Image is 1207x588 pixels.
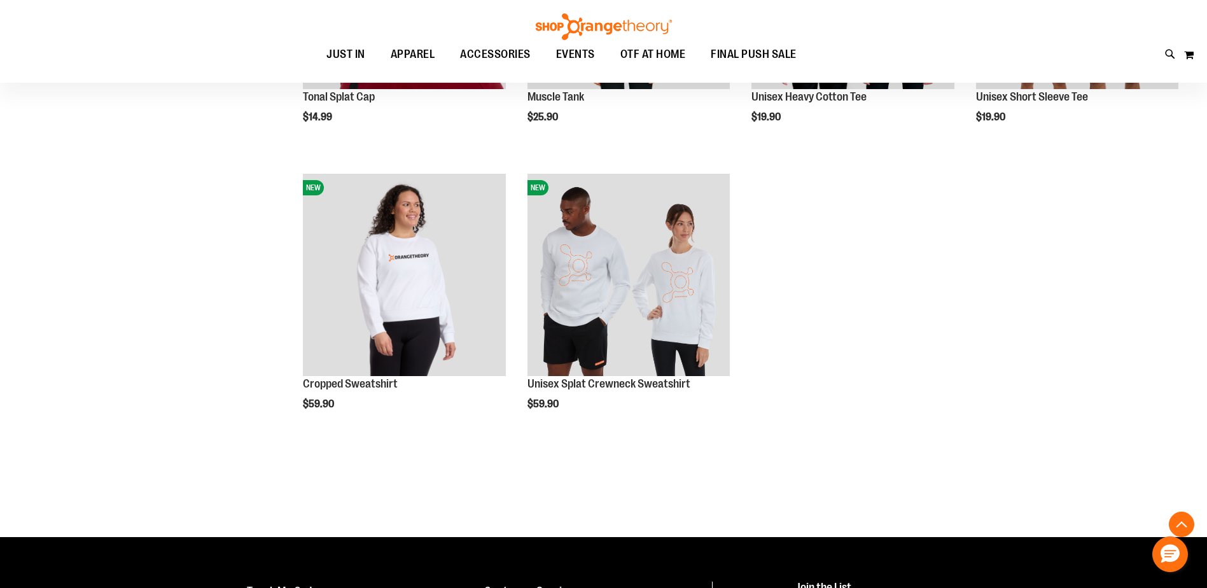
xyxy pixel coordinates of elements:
span: NEW [303,180,324,195]
a: Unisex Splat Crewneck Sweatshirt [527,377,690,390]
span: $59.90 [303,398,336,410]
a: EVENTS [543,40,608,69]
img: Unisex Splat Crewneck Sweatshirt [527,174,730,376]
button: Hello, have a question? Let’s chat. [1152,536,1188,572]
span: $19.90 [751,111,783,123]
a: Unisex Short Sleeve Tee [976,90,1088,103]
span: OTF AT HOME [620,40,686,69]
span: NEW [527,180,548,195]
div: product [297,167,512,442]
a: APPAREL [378,40,448,69]
a: Tonal Splat Cap [303,90,375,103]
span: JUST IN [326,40,365,69]
img: Front of 2024 Q3 Balanced Basic Womens Cropped Sweatshirt [303,174,505,376]
a: Cropped Sweatshirt [303,377,398,390]
span: $14.99 [303,111,334,123]
a: Front of 2024 Q3 Balanced Basic Womens Cropped SweatshirtNEW [303,174,505,378]
a: FINAL PUSH SALE [698,40,809,69]
div: product [521,167,736,442]
a: Unisex Splat Crewneck SweatshirtNEW [527,174,730,378]
span: $19.90 [976,111,1007,123]
span: FINAL PUSH SALE [711,40,797,69]
a: ACCESSORIES [447,40,543,69]
span: EVENTS [556,40,595,69]
span: $59.90 [527,398,561,410]
a: OTF AT HOME [608,40,699,69]
a: JUST IN [314,40,378,69]
span: $25.90 [527,111,560,123]
a: Muscle Tank [527,90,584,103]
button: Back To Top [1169,512,1194,537]
a: Unisex Heavy Cotton Tee [751,90,867,103]
span: ACCESSORIES [460,40,531,69]
span: APPAREL [391,40,435,69]
img: Shop Orangetheory [534,13,674,40]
